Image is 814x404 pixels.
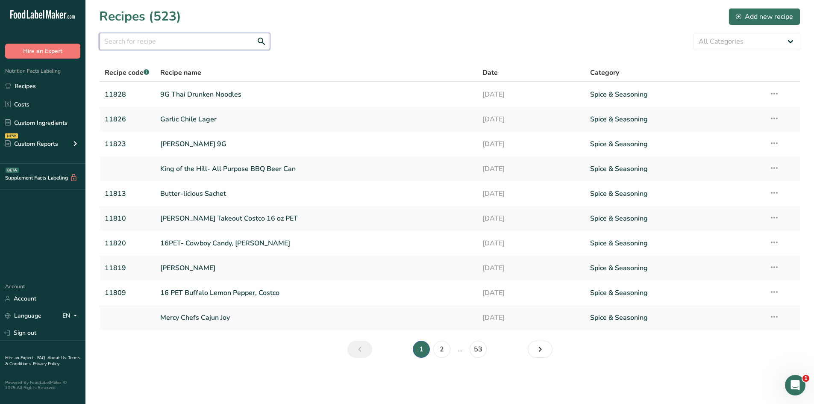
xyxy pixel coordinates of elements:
a: Spice & Seasoning [590,160,759,178]
a: Page 2. [433,341,450,358]
a: Spice & Seasoning [590,86,759,103]
a: [DATE] [482,135,580,153]
a: FAQ . [37,355,47,361]
a: [PERSON_NAME] Takeout Costco 16 oz PET [160,209,473,227]
a: Next page [528,341,552,358]
a: [DATE] [482,209,580,227]
div: NEW [5,133,18,139]
a: Privacy Policy [33,361,59,367]
a: Previous page [347,341,372,358]
a: 16PET- Cowboy Candy, [PERSON_NAME] [160,234,473,252]
a: Butter-licious Sachet [160,185,473,203]
div: Add new recipe [736,12,793,22]
span: Category [590,68,619,78]
a: 11820 [105,234,150,252]
a: Spice & Seasoning [590,284,759,302]
a: Spice & Seasoning [590,309,759,327]
a: Mercy Chefs Cajun Joy [160,309,473,327]
a: 11826 [105,110,150,128]
a: [PERSON_NAME] [160,259,473,277]
span: Recipe name [160,68,201,78]
a: Spice & Seasoning [590,185,759,203]
a: 11828 [105,86,150,103]
a: [DATE] [482,185,580,203]
a: Terms & Conditions . [5,355,80,367]
div: EN [62,311,80,321]
span: Recipe code [105,68,149,77]
span: Date [482,68,498,78]
a: 16 PET Buffalo Lemon Pepper, Costco [160,284,473,302]
a: King of the Hill- All Purpose BBQ Beer Can [160,160,473,178]
span: 1 [802,375,809,382]
a: [DATE] [482,284,580,302]
a: Spice & Seasoning [590,209,759,227]
a: Spice & Seasoning [590,259,759,277]
a: Spice & Seasoning [590,135,759,153]
a: Page 53. [470,341,487,358]
a: [DATE] [482,110,580,128]
a: [DATE] [482,86,580,103]
input: Search for recipe [99,33,270,50]
a: About Us . [47,355,68,361]
a: [DATE] [482,309,580,327]
a: Language [5,308,41,323]
a: 11813 [105,185,150,203]
iframe: Intercom live chat [785,375,805,395]
a: [DATE] [482,160,580,178]
button: Add new recipe [729,8,800,25]
div: BETA [6,168,19,173]
a: [DATE] [482,234,580,252]
a: [DATE] [482,259,580,277]
a: Garlic Chile Lager [160,110,473,128]
a: Spice & Seasoning [590,234,759,252]
div: Custom Reports [5,139,58,148]
a: 11823 [105,135,150,153]
a: [PERSON_NAME] 9G [160,135,473,153]
a: Hire an Expert . [5,355,35,361]
a: 11819 [105,259,150,277]
a: 9G Thai Drunken Noodles [160,86,473,103]
div: Powered By FoodLabelMaker © 2025 All Rights Reserved [5,380,80,390]
a: 11809 [105,284,150,302]
h1: Recipes (523) [99,7,181,26]
a: 11810 [105,209,150,227]
a: Spice & Seasoning [590,110,759,128]
button: Hire an Expert [5,44,80,59]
